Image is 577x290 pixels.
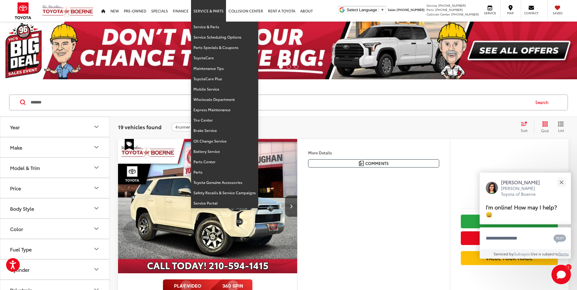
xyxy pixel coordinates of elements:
[426,7,434,12] span: Parts
[426,3,437,8] span: Service
[568,266,569,268] span: 1
[554,234,566,243] svg: Text
[10,205,34,211] div: Body Style
[0,219,110,239] button: ColorColor
[480,227,571,249] textarea: Type your message
[381,8,384,12] span: ▼
[191,125,258,136] a: Brake Service
[191,146,258,157] a: Battery Service
[191,63,258,74] a: Maintenance Tips
[521,128,527,133] span: Sort
[93,164,100,171] div: Model & Trim
[30,95,530,110] input: Search by Make, Model, or Keyword
[426,12,450,16] span: Collision Center
[365,161,389,166] span: Comments
[0,117,110,137] button: YearYear
[93,143,100,151] div: Make
[501,185,546,197] p: [PERSON_NAME] Toyota of Boerne
[191,157,258,167] a: Parts Center: Opens in a new tab
[191,136,258,146] a: Oil Change Service
[530,95,557,110] button: Search
[191,177,258,188] a: Toyota Genuine Accessories: Opens in a new tab
[524,11,538,15] span: Contact
[347,8,377,12] span: Select Language
[558,128,564,133] span: List
[93,266,100,273] div: Cylinder
[191,22,258,32] a: Service & Parts: Opens in a new tab
[388,7,396,12] span: Sales
[285,195,297,217] button: Next image
[551,265,571,284] svg: Start Chat
[461,173,558,188] span: $41,900
[0,239,110,259] button: Fuel TypeFuel Type
[486,203,557,218] span: I'm online! How may I help? 😀
[435,7,463,12] span: [PHONE_NUMBER]
[191,167,258,177] a: Parts
[10,185,21,191] div: Price
[359,161,364,166] img: Comments
[93,123,100,130] div: Year
[10,267,30,272] div: Cylinder
[10,165,40,171] div: Model & Trim
[0,260,110,279] button: CylinderCylinder
[308,159,439,167] button: Comments
[555,176,568,189] button: Close
[513,251,531,256] a: Gubagoo.
[0,199,110,218] button: Body StyleBody Style
[480,173,571,259] div: Close[PERSON_NAME][PERSON_NAME] Toyota of BoerneI'm online! How may I help? 😀Type your messageCha...
[494,251,513,256] span: Serviced by
[501,179,546,185] p: [PERSON_NAME]
[191,53,258,63] a: ToyotaCare
[0,178,110,198] button: PricePrice
[42,5,94,17] img: Vic Vaughan Toyota of Boerne
[10,144,22,150] div: Make
[531,251,559,256] span: Use is subject to
[10,124,20,130] div: Year
[438,3,466,8] span: [PHONE_NUMBER]
[191,198,258,208] a: Service Portal
[483,11,497,15] span: Service
[0,158,110,178] button: Model & TrimModel & Trim
[461,191,558,197] span: [DATE] Price:
[461,215,558,228] a: Check Availability
[171,123,200,132] button: remove 4runner
[175,125,190,129] span: 4runner
[191,84,258,94] a: Mobile Service
[0,137,110,157] button: MakeMake
[118,123,162,130] span: 19 vehicles found
[191,105,258,115] a: Express Maintenance
[93,184,100,192] div: Price
[308,150,439,155] h4: More Details
[551,265,571,284] button: Toggle Chat Window
[553,121,568,133] button: List View
[93,225,100,232] div: Color
[397,7,425,12] span: [PHONE_NUMBER]
[551,11,564,15] span: Saved
[504,11,517,15] span: Map
[534,121,553,133] button: Grid View
[191,94,258,105] a: Wholesale Department
[191,188,258,198] a: Safety Recalls & Service Campaigns: Opens in a new tab
[552,231,568,245] button: Chat with SMS
[10,226,23,232] div: Color
[191,42,258,53] a: Parts Specials & Coupons
[191,32,258,42] a: Service Scheduling Options
[347,8,384,12] a: Select Language​
[93,245,100,253] div: Fuel Type
[93,205,100,212] div: Body Style
[451,12,479,16] span: [PHONE_NUMBER]
[461,231,558,245] button: Get Price Now
[541,128,549,133] span: Grid
[191,74,258,84] a: ToyotaCare Plus
[461,251,558,265] a: Value Your Trade
[10,246,32,252] div: Fuel Type
[125,139,134,150] span: Special
[559,251,569,256] a: Terms
[518,121,534,133] button: Select sort value
[191,115,258,125] a: Tire Center: Opens in a new tab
